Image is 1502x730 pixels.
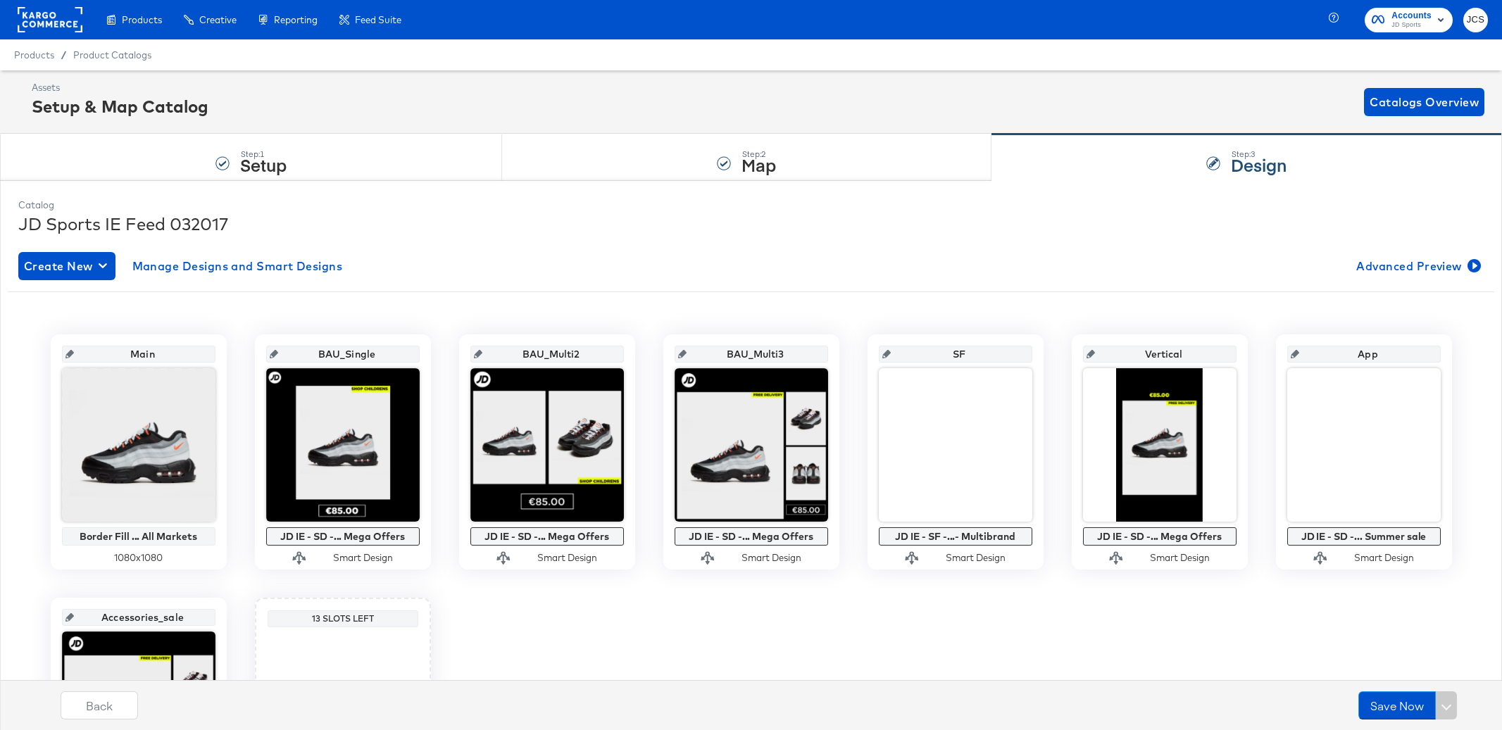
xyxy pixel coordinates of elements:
div: JD IE - SD -... Mega Offers [1087,531,1233,542]
div: JD IE - SD -... Mega Offers [678,531,825,542]
div: Smart Design [946,551,1006,565]
button: AccountsJD Sports [1365,8,1453,32]
div: JD IE - SD -... Mega Offers [474,531,620,542]
div: Assets [32,81,208,94]
div: 1080 x 1080 [62,551,215,565]
div: Catalog [18,199,1484,212]
button: Back [61,691,138,719]
span: Creative [199,14,237,25]
div: Smart Design [1354,551,1414,565]
button: JCS [1463,8,1488,32]
span: Accounts [1391,8,1432,23]
span: Catalogs Overview [1370,92,1479,112]
div: Smart Design [537,551,597,565]
button: Create New [18,252,115,280]
div: Smart Design [333,551,393,565]
div: JD IE - SD -... Mega Offers [270,531,416,542]
div: JD Sports IE Feed 032017 [18,212,1484,236]
div: Setup & Map Catalog [32,94,208,118]
span: Feed Suite [355,14,401,25]
div: JD IE - SF -...- Multibrand [882,531,1029,542]
span: JD Sports [1391,20,1432,31]
div: Border Fill ... All Markets [65,531,212,542]
strong: Map [741,153,776,176]
span: Advanced Preview [1356,256,1478,276]
strong: Design [1231,153,1287,176]
div: Step: 1 [240,149,287,159]
button: Manage Designs and Smart Designs [127,252,349,280]
button: Advanced Preview [1351,252,1484,280]
div: 13 Slots Left [271,613,415,624]
div: Smart Design [741,551,801,565]
div: JD IE - SD -... Summer sale [1291,531,1437,542]
span: Create New [24,256,110,276]
span: Reporting [274,14,318,25]
span: / [54,49,73,61]
span: JCS [1469,12,1482,28]
span: Manage Designs and Smart Designs [132,256,343,276]
div: Step: 3 [1231,149,1287,159]
span: Products [122,14,162,25]
a: Product Catalogs [73,49,151,61]
span: Products [14,49,54,61]
div: Smart Design [1150,551,1210,565]
button: Catalogs Overview [1364,88,1484,116]
div: Step: 2 [741,149,776,159]
button: Save Now [1358,691,1436,719]
strong: Setup [240,153,287,176]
